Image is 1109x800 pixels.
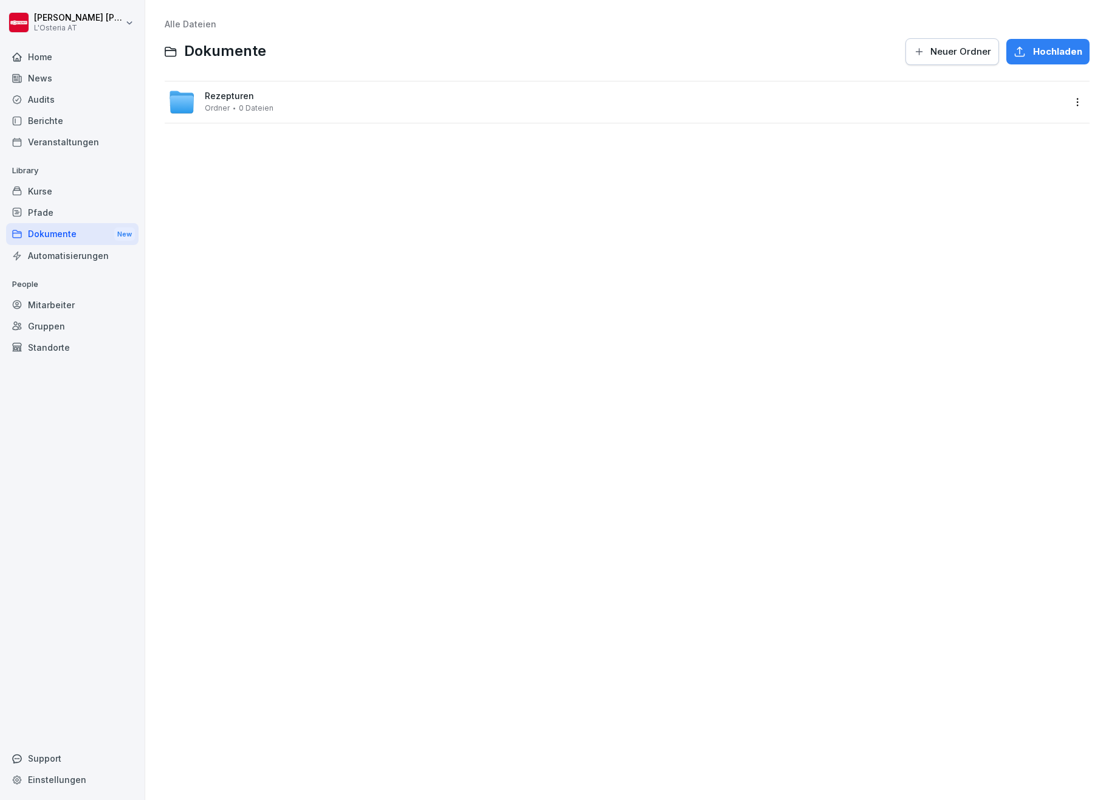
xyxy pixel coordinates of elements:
[6,223,139,246] a: DokumenteNew
[34,13,123,23] p: [PERSON_NAME] [PERSON_NAME]
[168,89,1064,116] a: RezepturenOrdner0 Dateien
[34,24,123,32] p: L'Osteria AT
[205,104,230,112] span: Ordner
[6,202,139,223] a: Pfade
[239,104,273,112] span: 0 Dateien
[6,245,139,266] a: Automatisierungen
[1033,45,1082,58] span: Hochladen
[6,337,139,358] a: Standorte
[905,38,999,65] button: Neuer Ordner
[6,275,139,294] p: People
[114,227,135,241] div: New
[6,769,139,790] a: Einstellungen
[165,19,216,29] a: Alle Dateien
[205,91,254,102] span: Rezepturen
[6,110,139,131] a: Berichte
[6,181,139,202] a: Kurse
[6,67,139,89] a: News
[6,223,139,246] div: Dokumente
[184,43,266,60] span: Dokumente
[930,45,991,58] span: Neuer Ordner
[6,748,139,769] div: Support
[6,316,139,337] a: Gruppen
[6,294,139,316] a: Mitarbeiter
[6,46,139,67] a: Home
[6,161,139,181] p: Library
[6,131,139,153] a: Veranstaltungen
[1006,39,1090,64] button: Hochladen
[6,89,139,110] a: Audits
